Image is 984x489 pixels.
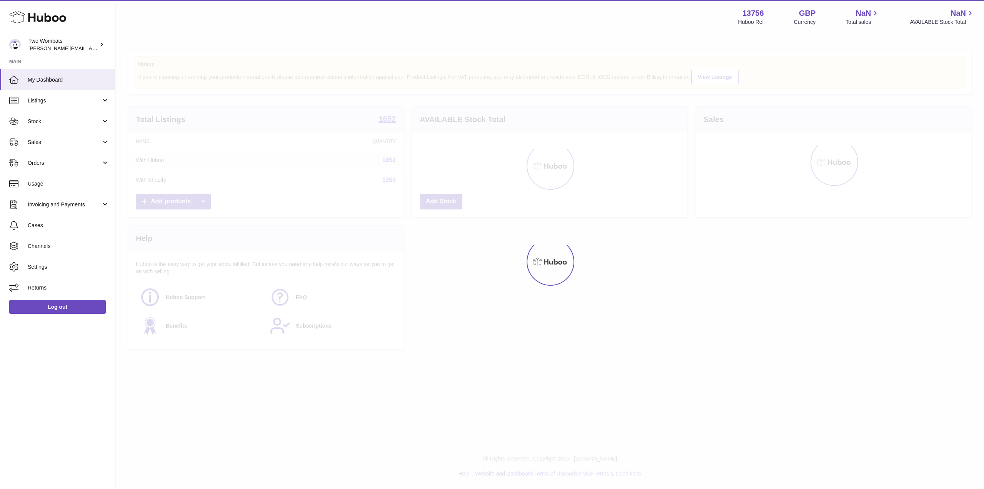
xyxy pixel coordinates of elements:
[9,300,106,314] a: Log out
[28,201,101,208] span: Invoicing and Payments
[28,222,109,229] span: Cases
[28,284,109,291] span: Returns
[846,18,880,26] span: Total sales
[910,18,975,26] span: AVAILABLE Stock Total
[28,97,101,104] span: Listings
[28,37,98,52] div: Two Wombats
[28,243,109,250] span: Channels
[9,39,21,50] img: adam.randall@twowombats.com
[846,8,880,26] a: NaN Total sales
[28,139,101,146] span: Sales
[28,180,109,188] span: Usage
[910,8,975,26] a: NaN AVAILABLE Stock Total
[738,18,764,26] div: Huboo Ref
[951,8,966,18] span: NaN
[28,263,109,271] span: Settings
[28,76,109,84] span: My Dashboard
[856,8,871,18] span: NaN
[742,8,764,18] strong: 13756
[794,18,816,26] div: Currency
[799,8,816,18] strong: GBP
[28,118,101,125] span: Stock
[28,159,101,167] span: Orders
[28,45,195,51] span: [PERSON_NAME][EMAIL_ADDRESS][PERSON_NAME][DOMAIN_NAME]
